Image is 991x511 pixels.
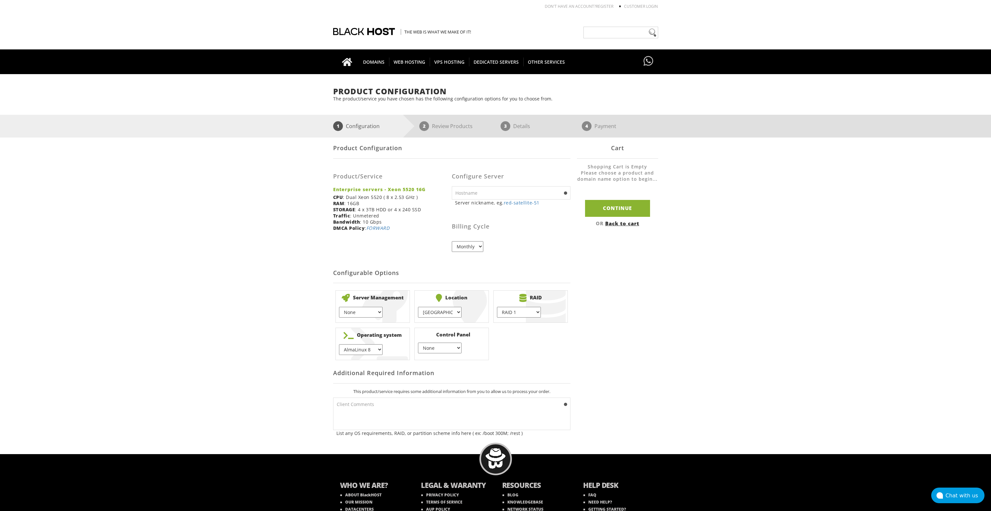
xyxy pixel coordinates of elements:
[624,4,658,9] a: Customer Login
[469,49,524,74] a: DEDICATED SERVERS
[366,225,390,231] i: All abuse reports are forwarded
[577,164,658,189] li: Shopping Cart is Empty Please choose a product and domain name option to begin...
[502,492,518,498] a: BLOG
[389,49,430,74] a: WEB HOSTING
[583,492,596,498] a: FAQ
[340,492,382,498] a: ABOUT BlackHOST
[333,263,570,283] h2: Configurable Options
[504,200,540,206] a: red-satellite-51
[502,499,543,505] a: KNOWLEDGEBASE
[485,448,506,469] img: BlackHOST mascont, Blacky.
[421,499,463,505] a: TERMS OF SERVICE
[583,480,651,491] b: HELP DESK
[359,49,389,74] a: DOMAINS
[340,480,408,491] b: WHO WE ARE?
[401,29,471,35] span: The Web is what we make of it!
[583,499,612,505] a: NEED HELP?
[333,206,355,213] b: STORAGE
[333,213,350,219] b: Traffic
[945,492,984,499] div: Chat with us
[333,225,365,231] b: DMCA Policy
[642,49,655,73] a: Have questions?
[430,49,469,74] a: VPS HOSTING
[340,499,372,505] a: OUR MISSION
[577,220,658,227] div: OR
[418,331,485,338] b: Control Panel
[333,138,570,159] div: Product Configuration
[455,200,570,206] small: Server nickname, eg.
[594,121,616,131] p: Payment
[605,220,639,227] a: Back to cart
[333,164,452,236] div: : Dual Xeon 5520 ( 8 x 2.53 GHz ) : 16GB : 4 x 3TB HDD or 4 x 240 SSD : Unmetered : 10 Gbps :
[502,480,570,491] b: RESOURCES
[452,223,570,230] h3: Billing Cycle
[418,343,462,353] select: } } } }
[333,96,658,102] p: The product/service you have chosen has the following configuration options for you to choose from.
[513,121,530,131] p: Details
[418,294,485,302] b: Location
[432,121,473,131] p: Review Products
[419,121,429,131] span: 2
[452,173,570,180] h3: Configure Server
[333,121,343,131] span: 1
[333,194,343,200] b: CPU
[335,49,359,74] a: Go to homepage
[359,58,389,66] span: DOMAINS
[333,186,447,192] strong: Enterprise servers - Xeon 5520 16G
[333,173,447,180] h3: Product/Service
[501,121,510,131] span: 3
[336,430,570,436] small: List any OS requirements, RAID, or partition scheme info here ( ex: /boot 300M; /rest )
[421,492,459,498] a: PRIVACY POLICY
[418,307,462,318] select: } } } } }
[523,49,569,74] a: OTHER SERVICES
[339,294,406,302] b: Server Management
[582,121,592,131] span: 4
[523,58,569,66] span: OTHER SERVICES
[333,200,345,206] b: RAM
[333,388,570,394] p: This product/service requires some additional information from you to allow us to process your or...
[931,488,984,503] button: Chat with us
[577,138,658,159] div: Cart
[339,344,383,355] select: } } } } } } } } } } } } } } } } } } } } }
[583,27,658,38] input: Need help?
[585,200,650,216] input: Continue
[366,225,390,231] a: FORWARD
[421,480,489,491] b: LEGAL & WARANTY
[430,58,469,66] span: VPS HOSTING
[333,87,658,96] h1: Product Configuration
[452,186,570,200] input: Hostname
[535,4,613,9] li: Don't have an account?
[389,58,430,66] span: WEB HOSTING
[333,219,360,225] b: Bandwidth
[339,307,383,318] select: } } }
[469,58,524,66] span: DEDICATED SERVERS
[346,121,380,131] p: Configuration
[497,307,541,318] select: } } }
[339,331,406,339] b: Operating system
[596,4,613,9] a: REGISTER
[497,294,564,302] b: RAID
[333,362,570,384] div: Additional Required Information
